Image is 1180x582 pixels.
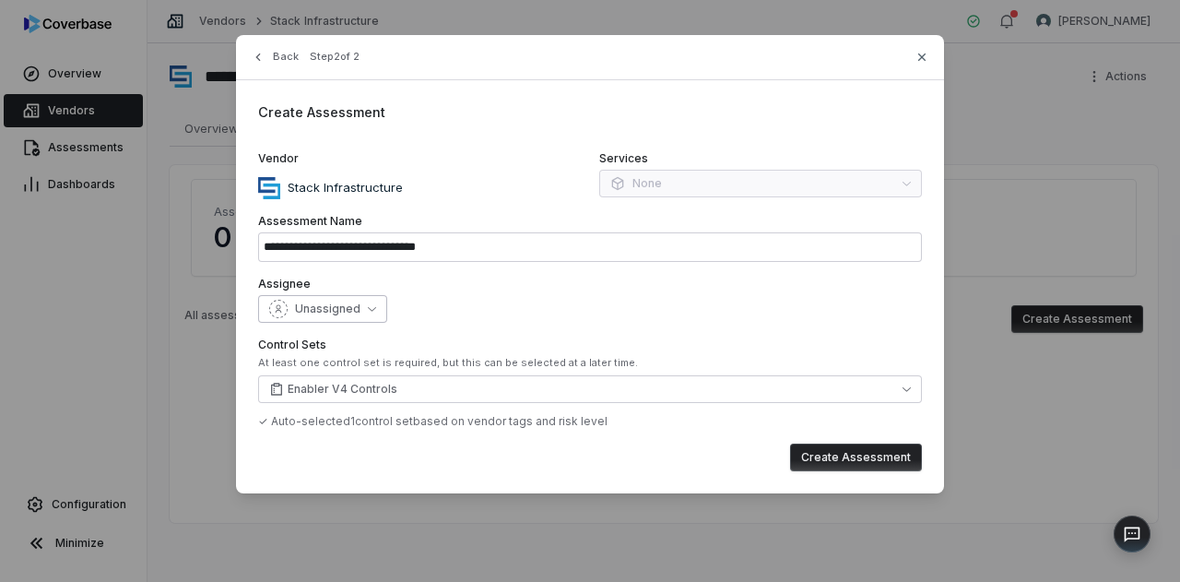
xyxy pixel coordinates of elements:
[258,151,299,166] span: Vendor
[280,179,403,197] p: Stack Infrastructure
[790,444,922,471] button: Create Assessment
[258,277,922,291] label: Assignee
[288,382,397,397] span: Enabler V4 Controls
[258,414,922,429] div: ✓ Auto-selected 1 control set based on vendor tags and risk level
[599,151,922,166] label: Services
[258,338,922,352] label: Control Sets
[258,104,385,120] span: Create Assessment
[245,41,304,74] button: Back
[258,214,922,229] label: Assessment Name
[310,50,360,64] span: Step 2 of 2
[258,356,922,370] div: At least one control set is required, but this can be selected at a later time.
[295,302,360,316] span: Unassigned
